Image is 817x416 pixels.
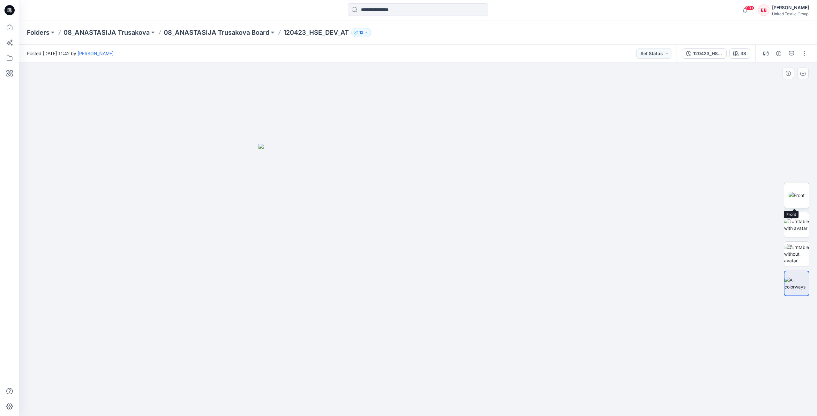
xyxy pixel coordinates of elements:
[772,11,809,16] div: United Textile Group
[27,28,49,37] a: Folders
[359,29,363,36] p: 12
[784,277,809,290] img: All colorways
[758,4,769,16] div: EB
[789,192,805,199] img: Front
[784,218,809,231] img: Turntable with avatar
[351,28,371,37] button: 12
[283,28,349,37] p: 120423_HSE_DEV_AT
[740,50,746,57] div: 38
[682,48,727,59] button: 120423_HSE_DEV_AT
[745,5,754,11] span: 99+
[164,28,269,37] a: 08_ANASTASIJA Trusakova Board
[784,244,809,264] img: Turntable without avatar
[693,50,723,57] div: 120423_HSE_DEV_AT
[774,48,784,59] button: Details
[772,4,809,11] div: [PERSON_NAME]
[78,51,114,56] a: [PERSON_NAME]
[729,48,750,59] button: 38
[64,28,150,37] a: 08_ANASTASIJA Trusakova
[27,50,114,57] span: Posted [DATE] 11:42 by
